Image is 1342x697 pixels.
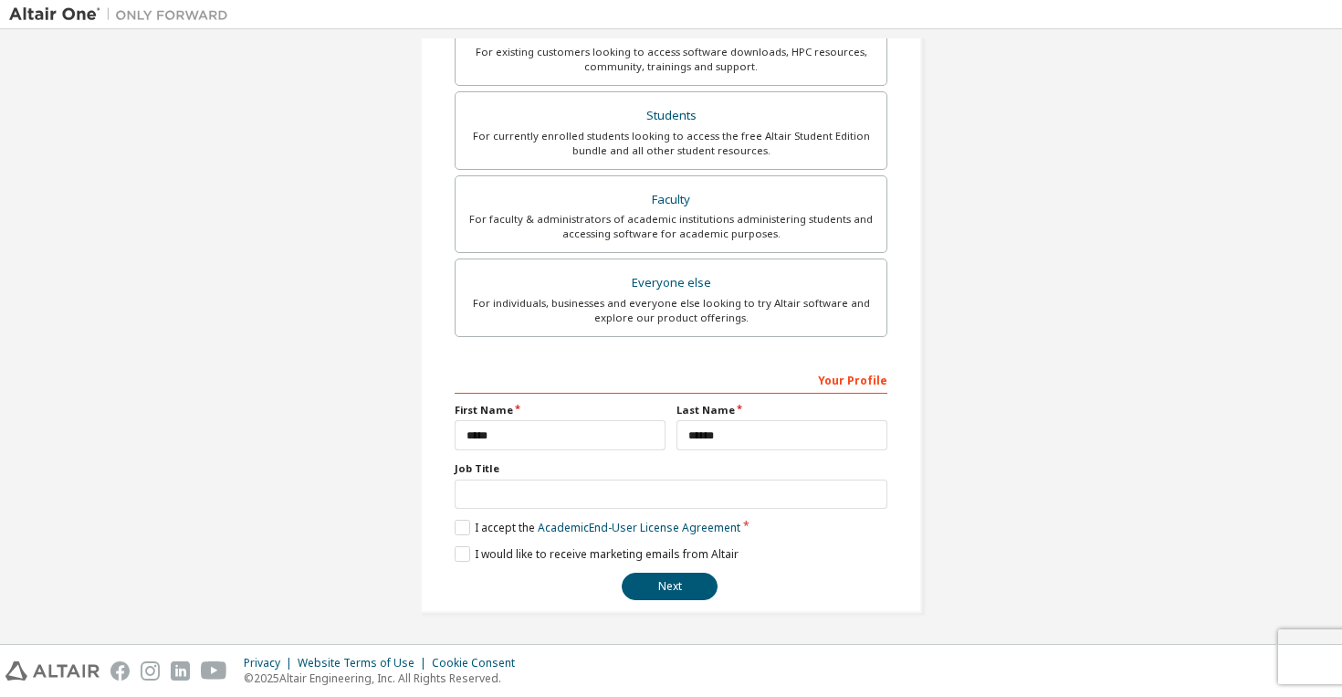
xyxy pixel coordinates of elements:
[9,5,237,24] img: Altair One
[455,520,740,535] label: I accept the
[467,103,875,129] div: Students
[244,656,298,671] div: Privacy
[622,573,718,600] button: Next
[467,129,875,158] div: For currently enrolled students looking to access the free Altair Student Edition bundle and all ...
[467,187,875,213] div: Faculty
[298,656,432,671] div: Website Terms of Use
[455,546,739,562] label: I would like to receive marketing emails from Altair
[467,212,875,241] div: For faculty & administrators of academic institutions administering students and accessing softwa...
[455,364,887,394] div: Your Profile
[467,45,875,74] div: For existing customers looking to access software downloads, HPC resources, community, trainings ...
[467,270,875,296] div: Everyone else
[201,661,227,681] img: youtube.svg
[538,520,740,535] a: Academic End-User License Agreement
[676,403,887,417] label: Last Name
[5,661,100,681] img: altair_logo.svg
[455,461,887,476] label: Job Title
[432,656,526,671] div: Cookie Consent
[455,403,666,417] label: First Name
[244,671,526,686] p: © 2025 Altair Engineering, Inc. All Rights Reserved.
[141,661,160,681] img: instagram.svg
[171,661,190,681] img: linkedin.svg
[110,661,130,681] img: facebook.svg
[467,296,875,325] div: For individuals, businesses and everyone else looking to try Altair software and explore our prod...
